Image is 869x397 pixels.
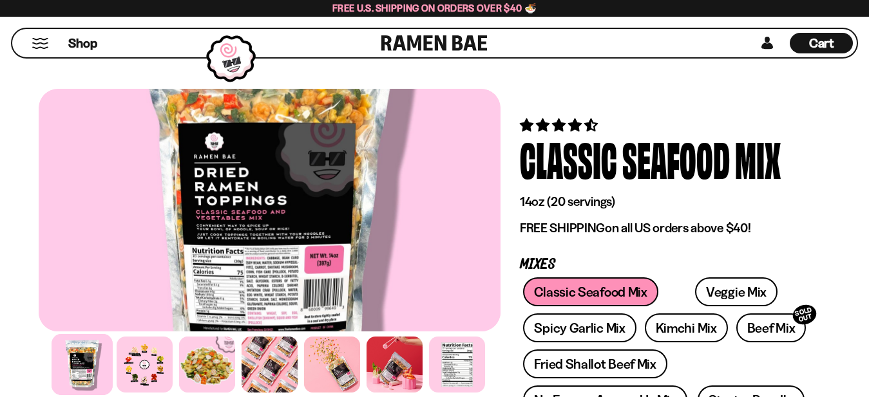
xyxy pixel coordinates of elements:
div: Classic [520,134,617,183]
a: Veggie Mix [695,277,778,306]
button: Mobile Menu Trigger [32,38,49,49]
a: Fried Shallot Beef Mix [523,349,667,378]
span: 4.68 stars [520,117,600,133]
p: 14oz (20 servings) [520,194,811,210]
a: Shop [68,33,97,53]
div: Mix [735,134,781,183]
strong: FREE SHIPPING [520,220,605,235]
span: Cart [809,35,834,51]
p: Mixes [520,259,811,271]
p: on all US orders above $40! [520,220,811,236]
div: Seafood [622,134,730,183]
span: Free U.S. Shipping on Orders over $40 🍜 [332,2,537,14]
a: Beef MixSOLD OUT [736,313,807,342]
div: SOLD OUT [791,302,819,328]
a: Spicy Garlic Mix [523,313,636,342]
a: Cart [790,29,853,57]
a: Kimchi Mix [645,313,728,342]
span: Shop [68,35,97,52]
